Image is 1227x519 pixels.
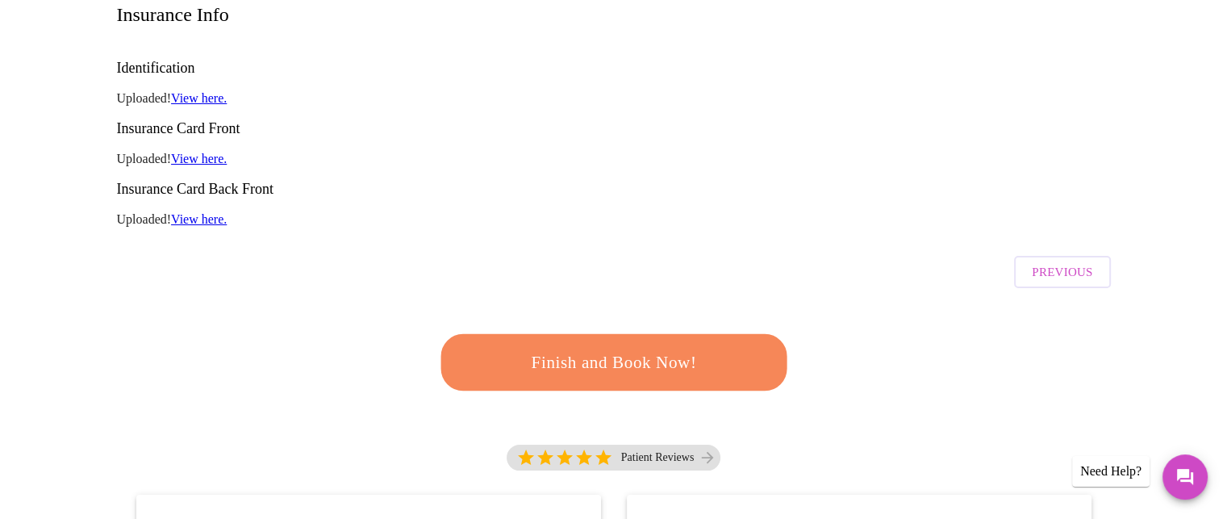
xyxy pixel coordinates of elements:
[117,212,1111,227] p: Uploaded!
[1072,456,1150,487] div: Need Help?
[117,60,1111,77] h3: Identification
[117,181,1111,198] h3: Insurance Card Back Front
[1014,256,1110,288] button: Previous
[171,212,227,226] a: View here.
[507,445,721,471] div: 5 Stars Patient Reviews
[440,334,787,391] button: Finish and Book Now!
[1032,262,1092,283] span: Previous
[117,120,1111,137] h3: Insurance Card Front
[171,152,227,165] a: View here.
[117,152,1111,166] p: Uploaded!
[621,451,695,464] p: Patient Reviews
[117,91,1111,106] p: Uploaded!
[117,4,229,26] h3: Insurance Info
[1162,454,1208,500] button: Messages
[507,445,721,479] a: 5 Stars Patient Reviews
[465,348,763,378] span: Finish and Book Now!
[171,91,227,105] a: View here.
